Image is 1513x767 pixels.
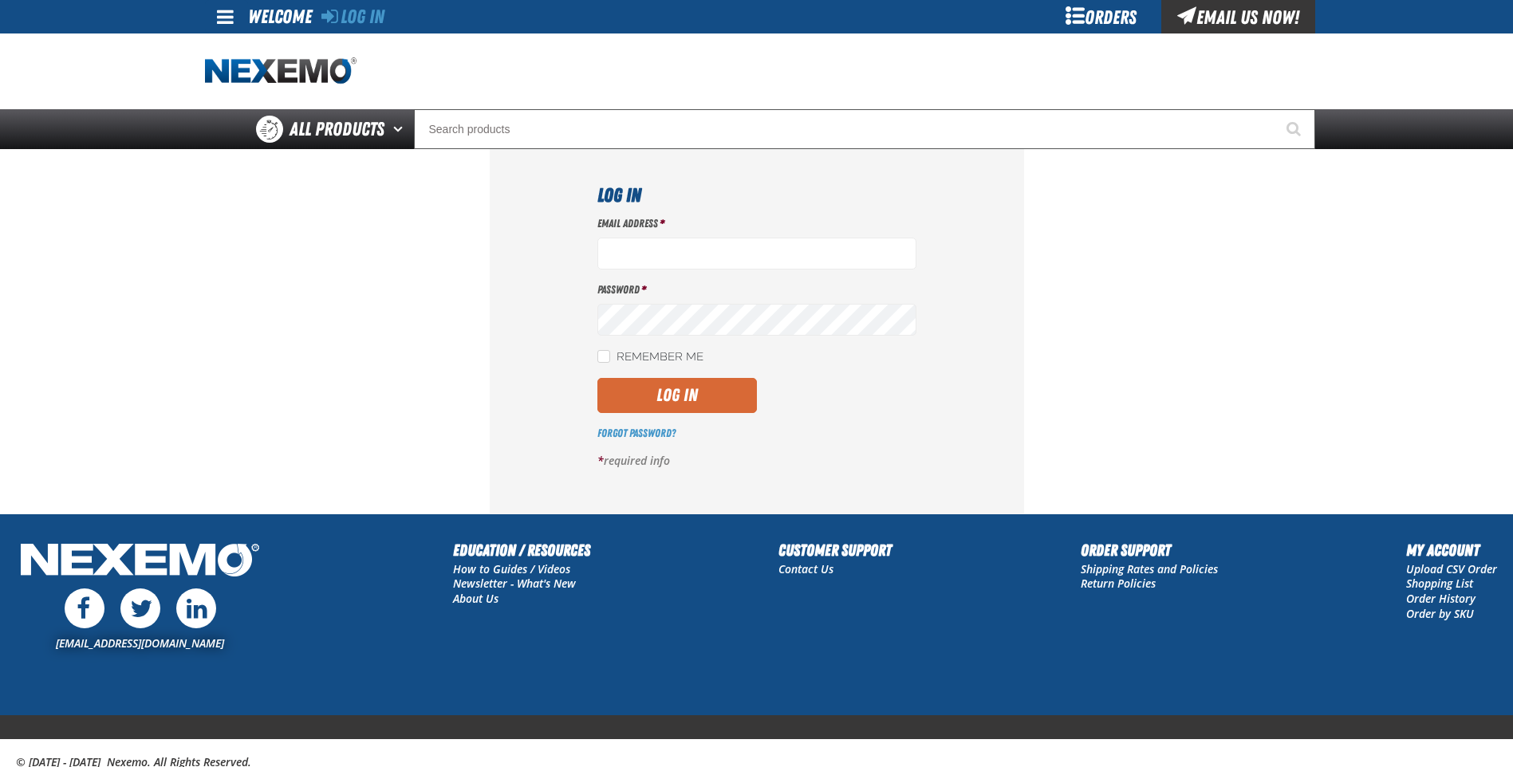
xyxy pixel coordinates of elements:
[1406,561,1497,576] a: Upload CSV Order
[597,282,916,297] label: Password
[453,538,590,562] h2: Education / Resources
[290,115,384,144] span: All Products
[597,378,757,413] button: Log In
[778,561,833,576] a: Contact Us
[1406,538,1497,562] h2: My Account
[1275,109,1315,149] button: Start Searching
[453,576,576,591] a: Newsletter - What's New
[1406,591,1476,606] a: Order History
[453,561,570,576] a: How to Guides / Videos
[597,454,916,469] p: required info
[597,350,610,363] input: Remember Me
[1081,561,1218,576] a: Shipping Rates and Policies
[453,591,498,606] a: About Us
[388,109,414,149] button: Open All Products pages
[597,427,676,439] a: Forgot Password?
[205,57,357,85] a: Home
[597,350,703,365] label: Remember Me
[414,109,1315,149] input: Search
[56,635,224,651] a: [EMAIL_ADDRESS][DOMAIN_NAME]
[1406,606,1474,621] a: Order by SKU
[1081,576,1156,591] a: Return Policies
[778,538,892,562] h2: Customer Support
[597,216,916,231] label: Email Address
[1406,576,1473,591] a: Shopping List
[16,538,264,585] img: Nexemo Logo
[321,6,384,28] a: Log In
[205,57,357,85] img: Nexemo logo
[597,181,916,210] h1: Log In
[1081,538,1218,562] h2: Order Support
